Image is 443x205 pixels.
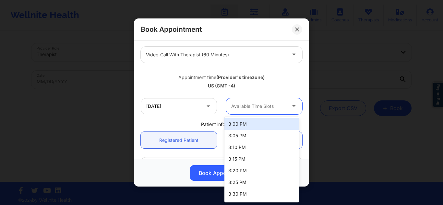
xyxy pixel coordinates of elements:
[141,74,302,80] div: Appointment time
[216,74,265,80] b: (Provider's timezone)
[224,188,299,200] div: 3:30 PM
[146,157,280,174] div: [PERSON_NAME]
[224,118,299,130] div: 3:00 PM
[141,98,217,114] input: MM/DD/YYYY
[224,165,299,177] div: 3:20 PM
[224,142,299,153] div: 3:10 PM
[224,130,299,142] div: 3:05 PM
[224,153,299,165] div: 3:15 PM
[141,132,217,148] a: Registered Patient
[190,165,253,181] button: Book Appointment
[141,25,202,34] h2: Book Appointment
[146,46,286,63] div: Video-Call with Therapist (60 minutes)
[136,121,307,128] div: Patient information:
[224,177,299,188] div: 3:25 PM
[141,83,302,89] div: US (GMT -4)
